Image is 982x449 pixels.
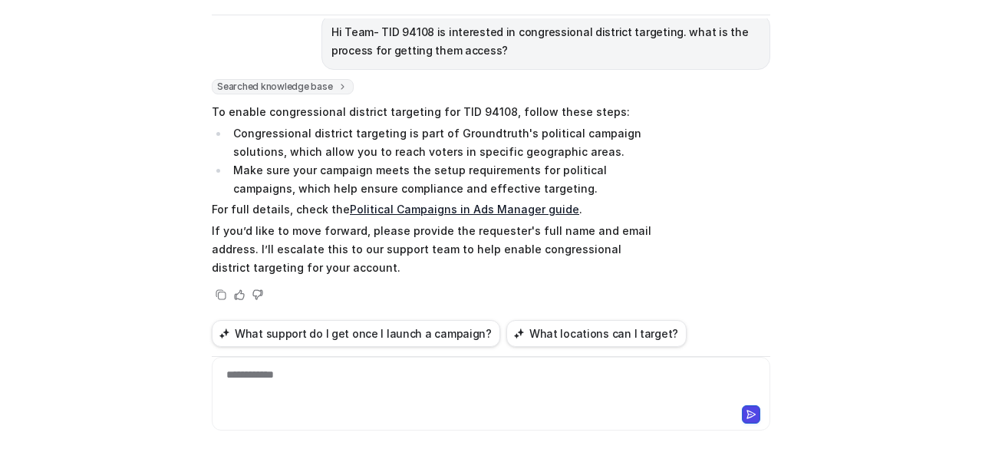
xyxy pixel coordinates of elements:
[212,320,500,347] button: What support do I get once I launch a campaign?
[212,103,661,121] p: To enable congressional district targeting for TID 94108, follow these steps:
[229,124,661,161] li: Congressional district targeting is part of Groundtruth's political campaign solutions, which all...
[350,203,579,216] a: Political Campaigns in Ads Manager guide
[229,161,661,198] li: Make sure your campaign meets the setup requirements for political campaigns, which help ensure c...
[212,222,661,277] p: If you’d like to move forward, please provide the requester's full name and email address. I’ll e...
[212,200,661,219] p: For full details, check the .
[212,79,354,94] span: Searched knowledge base
[331,23,760,60] p: Hi Team- TID 94108 is interested in congressional district targeting. what is the process for get...
[506,320,687,347] button: What locations can I target?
